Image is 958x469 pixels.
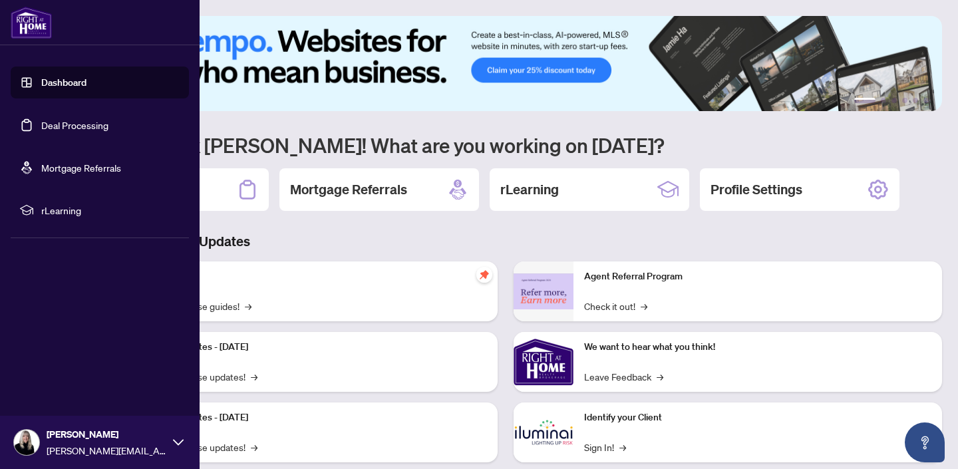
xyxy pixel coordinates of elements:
[584,340,931,355] p: We want to hear what you think!
[711,180,802,199] h2: Profile Settings
[905,422,945,462] button: Open asap
[854,98,876,103] button: 1
[584,299,647,313] a: Check it out!→
[514,332,573,392] img: We want to hear what you think!
[913,98,918,103] button: 5
[891,98,897,103] button: 3
[657,369,663,384] span: →
[584,410,931,425] p: Identify your Client
[584,369,663,384] a: Leave Feedback→
[140,340,487,355] p: Platform Updates - [DATE]
[69,132,942,158] h1: Welcome back [PERSON_NAME]! What are you working on [DATE]?
[619,440,626,454] span: →
[245,299,251,313] span: →
[476,267,492,283] span: pushpin
[514,402,573,462] img: Identify your Client
[140,269,487,284] p: Self-Help
[41,203,180,218] span: rLearning
[290,180,407,199] h2: Mortgage Referrals
[140,410,487,425] p: Platform Updates - [DATE]
[881,98,886,103] button: 2
[69,16,942,111] img: Slide 0
[514,273,573,310] img: Agent Referral Program
[251,440,257,454] span: →
[47,443,166,458] span: [PERSON_NAME][EMAIL_ADDRESS][DOMAIN_NAME]
[47,427,166,442] span: [PERSON_NAME]
[584,269,931,284] p: Agent Referral Program
[41,119,108,131] a: Deal Processing
[902,98,907,103] button: 4
[641,299,647,313] span: →
[41,162,121,174] a: Mortgage Referrals
[41,77,86,88] a: Dashboard
[251,369,257,384] span: →
[69,232,942,251] h3: Brokerage & Industry Updates
[500,180,559,199] h2: rLearning
[14,430,39,455] img: Profile Icon
[11,7,52,39] img: logo
[584,440,626,454] a: Sign In!→
[923,98,929,103] button: 6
